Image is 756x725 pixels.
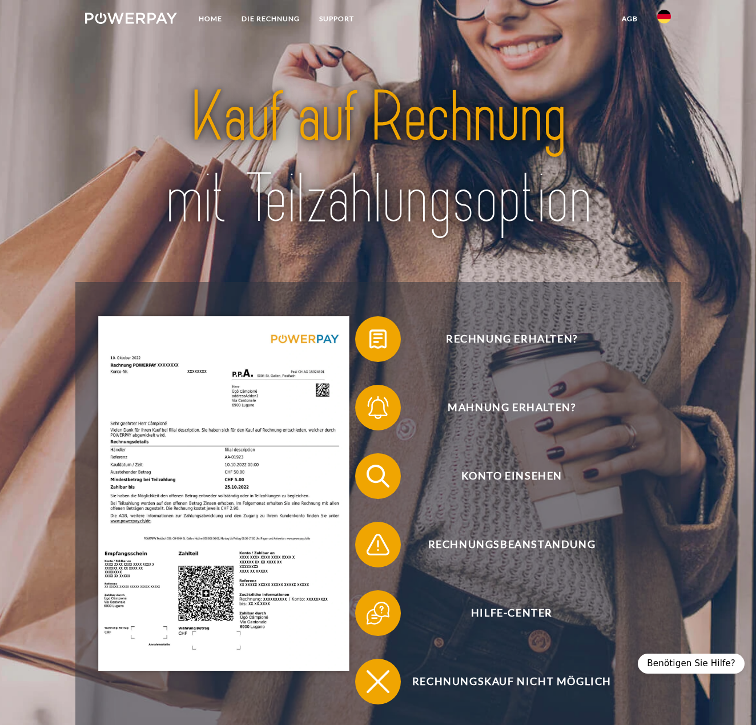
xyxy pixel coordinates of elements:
button: Hilfe-Center [355,590,652,636]
button: Konto einsehen [355,453,652,499]
span: Mahnung erhalten? [372,385,652,430]
img: qb_bell.svg [364,393,392,422]
img: single_invoice_powerpay_de.jpg [98,316,349,671]
img: logo-powerpay-white.svg [85,13,177,24]
img: title-powerpay_de.svg [114,72,642,244]
img: qb_bill.svg [364,325,392,353]
button: Rechnungskauf nicht möglich [355,659,652,704]
img: qb_help.svg [364,599,392,627]
span: Rechnung erhalten? [372,316,652,362]
a: Home [189,9,232,29]
img: qb_warning.svg [364,530,392,559]
span: Rechnungskauf nicht möglich [372,659,652,704]
img: qb_search.svg [364,462,392,490]
div: Benötigen Sie Hilfe? [638,654,745,674]
img: qb_close.svg [364,667,392,696]
button: Rechnungsbeanstandung [355,522,652,567]
a: agb [612,9,648,29]
img: de [657,10,671,23]
button: Mahnung erhalten? [355,385,652,430]
span: Konto einsehen [372,453,652,499]
span: Rechnungsbeanstandung [372,522,652,567]
a: DIE RECHNUNG [232,9,309,29]
a: SUPPORT [309,9,364,29]
button: Rechnung erhalten? [355,316,652,362]
span: Hilfe-Center [372,590,652,636]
